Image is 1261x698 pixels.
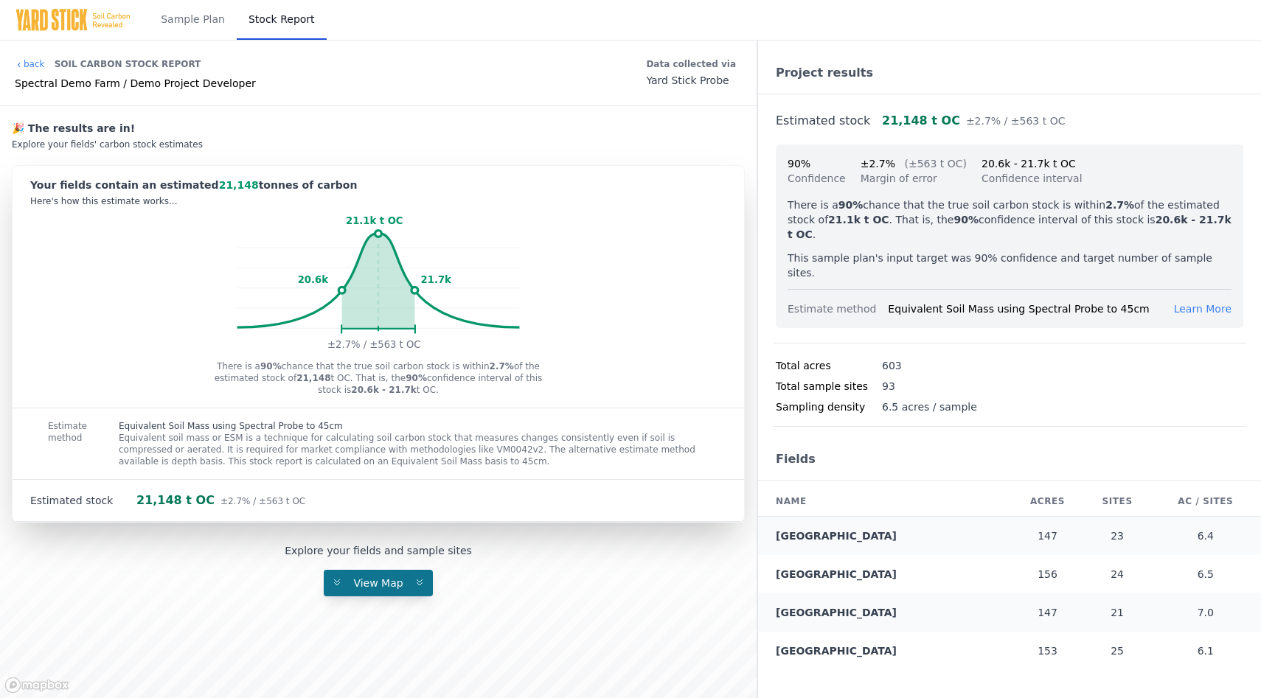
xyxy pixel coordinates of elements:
[1011,632,1085,670] td: 153
[882,358,902,373] div: 603
[788,251,1232,280] p: This sample plan's input target was 90% confidence and target number of sample sites.
[1150,593,1261,632] td: 7.0
[344,577,411,589] span: View Map
[828,214,889,226] strong: 21.1k t OC
[220,496,305,506] span: ±2.7% / ±563 t OC
[1085,486,1150,517] th: Sites
[776,399,882,414] div: Sampling density
[838,199,864,211] strong: 90%
[12,121,745,136] div: 🎉 The results are in!
[776,645,897,657] a: [GEOGRAPHIC_DATA]
[882,112,1065,130] div: 21,148 t OC
[324,570,433,596] button: View Map
[406,373,427,383] strong: 90%
[490,361,514,371] strong: 2.7%
[1150,517,1261,556] td: 6.4
[136,492,305,509] div: 21,148 t OC
[646,73,736,88] div: Yard Stick Probe
[788,158,810,170] span: 90%
[776,379,882,394] div: Total sample sites
[1174,303,1232,315] span: Learn More
[888,301,1173,316] div: Equivalent Soil Mass using Spectral Probe to 45cm
[1085,632,1150,670] td: 25
[15,76,256,91] div: Spectral Demo Farm / Demo Project Developer
[285,543,472,558] div: Explore your fields and sample sites
[1150,555,1261,593] td: 6.5
[788,301,888,316] div: Estimate method
[1085,517,1150,556] td: 23
[213,360,543,396] p: There is a chance that the true soil carbon stock is within of the estimated stock of t OC. That ...
[776,114,870,128] a: Estimated stock
[119,432,709,467] p: Equivalent soil mass or ESM is a technique for calculating soil carbon stock that measures change...
[13,408,83,479] div: Estimate method
[327,339,420,350] tspan: ±2.7% / ±563 t OC
[55,52,201,76] div: Soil Carbon Stock Report
[30,178,726,192] div: Your fields contain an estimated tonnes of carbon
[882,379,895,394] div: 93
[1085,593,1150,632] td: 21
[1150,486,1261,517] th: AC / Sites
[1011,517,1085,556] td: 147
[296,373,330,383] strong: 21,148
[861,158,895,170] span: ±2.7%
[12,139,745,150] div: Explore your fields' carbon stock estimates
[646,55,736,73] div: Data collected via
[882,399,977,414] div: 6.5 acres / sample
[1011,486,1085,517] th: Acres
[758,486,1011,517] th: Name
[260,361,282,371] strong: 90%
[1150,632,1261,670] td: 6.1
[966,115,1066,127] span: ±2.7% / ±563 t OC
[421,274,451,285] tspan: 21.7k
[861,171,967,186] div: Margin of error
[776,568,897,580] a: [GEOGRAPHIC_DATA]
[30,195,726,207] div: Here's how this estimate works...
[776,66,873,80] a: Project results
[776,607,897,618] a: [GEOGRAPHIC_DATA]
[15,8,131,32] img: Yard Stick Logo
[346,215,403,226] tspan: 21.1k t OC
[953,214,979,226] strong: 90%
[982,171,1083,186] div: Confidence interval
[298,274,328,285] tspan: 20.6k
[776,358,882,373] div: Total acres
[788,214,1232,240] strong: 20.6k - 21.7k t OC
[1085,555,1150,593] td: 24
[776,530,897,542] a: [GEOGRAPHIC_DATA]
[30,493,136,508] div: Estimated stock
[904,158,967,170] span: (±563 t OC)
[119,420,709,432] p: Equivalent Soil Mass using Spectral Probe to 45cm
[15,58,45,70] a: back
[351,385,417,395] strong: 20.6k - 21.7k
[788,198,1232,242] p: There is a chance that the true soil carbon stock is within of the estimated stock of . That is, ...
[788,171,846,186] div: Confidence
[1011,593,1085,632] td: 147
[1105,199,1134,211] strong: 2.7%
[758,439,1261,481] div: Fields
[219,179,259,191] span: 21,148
[1011,555,1085,593] td: 156
[982,158,1076,170] span: 20.6k - 21.7k t OC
